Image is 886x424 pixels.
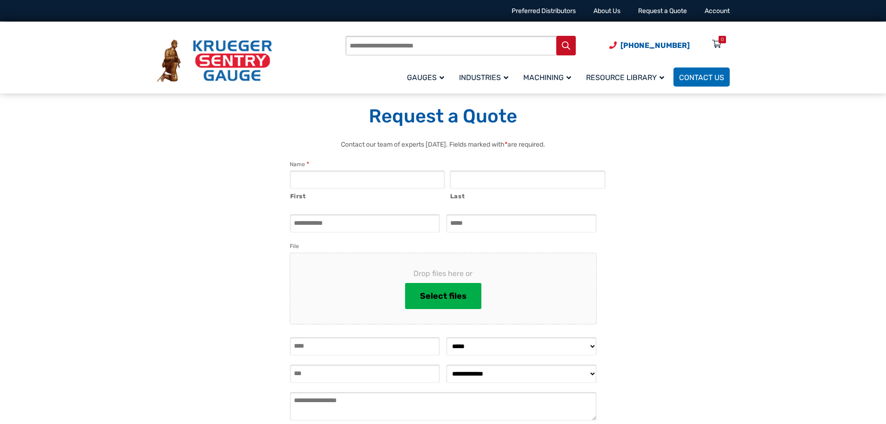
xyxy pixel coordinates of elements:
[620,41,690,50] span: [PHONE_NUMBER]
[459,73,508,82] span: Industries
[290,160,309,169] legend: Name
[401,66,453,88] a: Gauges
[679,73,724,82] span: Contact Us
[407,73,444,82] span: Gauges
[673,67,730,87] a: Contact Us
[523,73,571,82] span: Machining
[280,140,606,149] p: Contact our team of experts [DATE]. Fields marked with are required.
[305,268,581,279] span: Drop files here or
[705,7,730,15] a: Account
[453,66,518,88] a: Industries
[721,36,724,43] div: 0
[609,40,690,51] a: Phone Number (920) 434-8860
[290,189,446,201] label: First
[290,242,299,251] label: File
[586,73,664,82] span: Resource Library
[638,7,687,15] a: Request a Quote
[518,66,580,88] a: Machining
[450,189,606,201] label: Last
[157,105,730,128] h1: Request a Quote
[593,7,620,15] a: About Us
[580,66,673,88] a: Resource Library
[157,40,272,82] img: Krueger Sentry Gauge
[512,7,576,15] a: Preferred Distributors
[405,283,481,309] button: select files, file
